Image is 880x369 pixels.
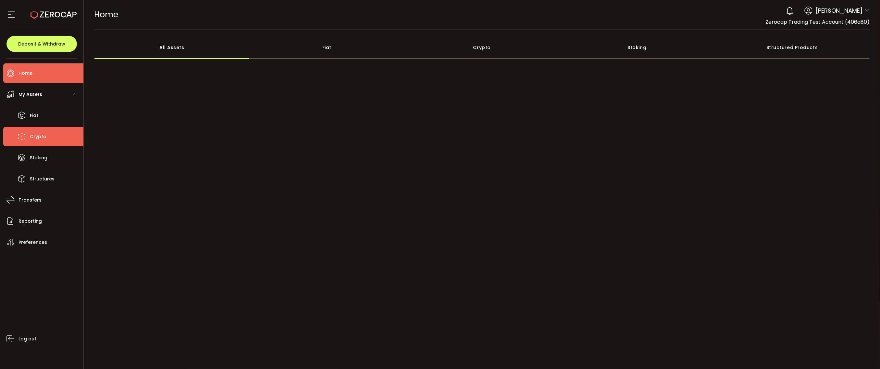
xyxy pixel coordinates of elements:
span: Crypto [30,132,46,141]
div: Staking [560,36,715,59]
span: My Assets [19,90,42,99]
span: Preferences [19,238,47,247]
span: Fiat [30,111,38,120]
span: Deposit & Withdraw [18,42,65,46]
span: Transfers [19,195,42,205]
div: Crypto [404,36,560,59]
span: [PERSON_NAME] [816,6,862,15]
button: Deposit & Withdraw [6,36,77,52]
div: Fiat [249,36,404,59]
span: Home [19,69,32,78]
span: Log out [19,334,36,344]
span: Reporting [19,217,42,226]
div: All Assets [94,36,250,59]
span: Zerocap Trading Test Account (406a80) [765,18,870,26]
span: Home [94,9,118,20]
span: Structures [30,174,55,184]
div: Structured Products [714,36,870,59]
span: Staking [30,153,47,163]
